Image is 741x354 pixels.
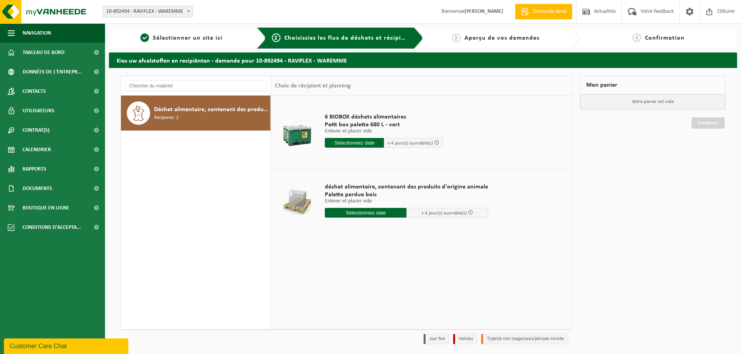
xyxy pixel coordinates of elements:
span: 6 BIOBOX déchets alimentaires [325,113,443,121]
span: 10-892494 - RAVIFLEX - WAREMME [103,6,193,17]
span: Calendrier [23,140,51,159]
li: Jour fixe [424,334,449,344]
div: Mon panier [580,76,725,94]
span: Tableau de bord [23,43,65,62]
span: Données de l'entrepr... [23,62,82,82]
span: Choisissiez les flux de déchets et récipients [284,35,414,41]
span: Aperçu de vos demandes [464,35,540,41]
p: Enlever et placer vide [325,129,443,134]
input: Sélectionnez date [325,208,406,218]
span: Contacts [23,82,46,101]
span: 4 [632,33,641,42]
li: Holiday [453,334,477,344]
span: + 4 jour(s) ouvrable(s) [421,211,467,216]
h2: Kies uw afvalstoffen en recipiënten - demande pour 10-892494 - RAVIFLEX - WAREMME [109,52,737,68]
span: Petit box palette 680 L - vert [325,121,443,129]
span: Navigation [23,23,51,43]
li: Tijdelijk niet toegestaan/période limitée [481,334,568,344]
span: Palette perdue bois [325,191,488,199]
p: Enlever et placer vide [325,199,488,204]
input: Chercher du matériel [125,80,267,92]
span: 1 [140,33,149,42]
button: Déchet alimentaire, contenant des produits d'origine animale, emballage mélangé (sans verre), cat... [121,96,271,131]
span: Boutique en ligne [23,198,69,218]
span: 2 [272,33,280,42]
span: 10-892494 - RAVIFLEX - WAREMME [103,6,193,17]
span: Sélectionner un site ici [153,35,222,41]
iframe: chat widget [4,337,130,354]
span: déchet alimentaire, contenant des produits d'origine animale [325,183,488,191]
span: Déchet alimentaire, contenant des produits d'origine animale, emballage mélangé (sans verre), cat 3 [154,105,268,114]
span: Contrat(s) [23,120,49,140]
span: Confirmation [645,35,685,41]
span: Récipients: 2 [154,114,179,122]
span: Conditions d'accepta... [23,218,81,237]
span: Demande devis [531,8,568,16]
span: Utilisateurs [23,101,54,120]
span: Documents [23,179,52,198]
a: Continuer [692,117,725,129]
span: 3 [452,33,461,42]
a: 1Sélectionner un site ici [113,33,251,43]
p: Votre panier est vide [580,94,725,109]
input: Sélectionnez date [325,138,384,148]
strong: [PERSON_NAME] [464,9,503,14]
span: Rapports [23,159,46,179]
span: + 4 jour(s) ouvrable(s) [387,141,433,146]
a: Demande devis [515,4,572,19]
div: Choix de récipient et planning [271,76,355,96]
